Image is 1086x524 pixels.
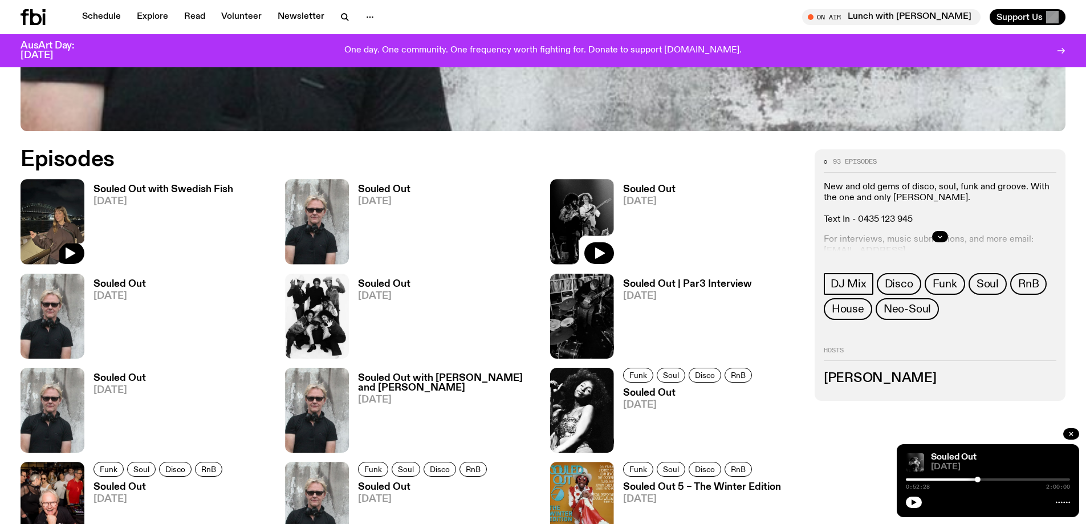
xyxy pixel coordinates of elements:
[392,462,420,477] a: Soul
[93,197,233,206] span: [DATE]
[731,371,746,379] span: RnB
[349,185,410,264] a: Souled Out[DATE]
[614,279,752,359] a: Souled Out | Par3 Interview[DATE]
[93,494,226,504] span: [DATE]
[93,279,146,289] h3: Souled Out
[133,465,149,474] span: Soul
[824,298,872,320] a: House
[623,291,752,301] span: [DATE]
[623,482,781,492] h3: Souled Out 5 – The Winter Edition
[996,12,1043,22] span: Support Us
[629,371,647,379] span: Funk
[623,197,676,206] span: [DATE]
[824,347,1056,361] h2: Hosts
[831,278,867,290] span: DJ Mix
[623,368,653,383] a: Funk
[824,182,1056,226] p: New and old gems of disco, soul, funk and groove. With the one and only [PERSON_NAME]. Text In - ...
[802,9,981,25] button: On AirLunch with [PERSON_NAME]
[876,298,939,320] a: Neo-Soul
[459,462,487,477] a: RnB
[931,463,1070,472] span: [DATE]
[725,368,752,383] a: RnB
[931,453,977,462] a: Souled Out
[885,278,913,290] span: Disco
[93,373,146,383] h3: Souled Out
[663,465,679,474] span: Soul
[344,46,742,56] p: One day. One community. One frequency worth fighting for. Donate to support [DOMAIN_NAME].
[430,465,450,474] span: Disco
[824,372,1056,385] h3: [PERSON_NAME]
[358,373,536,393] h3: Souled Out with [PERSON_NAME] and [PERSON_NAME]
[1010,273,1047,295] a: RnB
[271,9,331,25] a: Newsletter
[833,159,877,165] span: 93 episodes
[689,368,721,383] a: Disco
[623,279,752,289] h3: Souled Out | Par3 Interview
[21,274,84,359] img: Stephen looks directly at the camera, wearing a black tee, black sunglasses and headphones around...
[358,482,490,492] h3: Souled Out
[75,9,128,25] a: Schedule
[990,9,1065,25] button: Support Us
[725,462,752,477] a: RnB
[358,395,536,405] span: [DATE]
[623,185,676,194] h3: Souled Out
[623,494,781,504] span: [DATE]
[877,273,921,295] a: Disco
[466,465,481,474] span: RnB
[93,462,124,477] a: Funk
[977,278,999,290] span: Soul
[358,291,410,301] span: [DATE]
[21,179,84,264] img: Izzy Page stands above looking down at Opera Bar. She poses in front of the Harbour Bridge in the...
[623,400,755,410] span: [DATE]
[93,185,233,194] h3: Souled Out with Swedish Fish
[614,388,755,453] a: Souled Out[DATE]
[349,279,410,359] a: Souled Out[DATE]
[358,185,410,194] h3: Souled Out
[623,388,755,398] h3: Souled Out
[832,303,864,315] span: House
[349,373,536,453] a: Souled Out with [PERSON_NAME] and [PERSON_NAME][DATE]
[84,373,146,453] a: Souled Out[DATE]
[195,462,222,477] a: RnB
[159,462,192,477] a: Disco
[925,273,965,295] a: Funk
[623,462,653,477] a: Funk
[285,368,349,453] img: Stephen looks directly at the camera, wearing a black tee, black sunglasses and headphones around...
[1046,484,1070,490] span: 2:00:00
[629,465,647,474] span: Funk
[21,41,93,60] h3: AusArt Day: [DATE]
[824,273,873,295] a: DJ Mix
[695,465,715,474] span: Disco
[100,465,117,474] span: Funk
[177,9,212,25] a: Read
[21,149,713,170] h2: Episodes
[614,185,676,264] a: Souled Out[DATE]
[657,462,685,477] a: Soul
[657,368,685,383] a: Soul
[201,465,216,474] span: RnB
[364,465,382,474] span: Funk
[93,482,226,492] h3: Souled Out
[130,9,175,25] a: Explore
[358,197,410,206] span: [DATE]
[214,9,269,25] a: Volunteer
[84,185,233,264] a: Souled Out with Swedish Fish[DATE]
[933,278,957,290] span: Funk
[127,462,156,477] a: Soul
[969,273,1007,295] a: Soul
[21,368,84,453] img: Stephen looks directly at the camera, wearing a black tee, black sunglasses and headphones around...
[93,385,146,395] span: [DATE]
[695,371,715,379] span: Disco
[358,494,490,504] span: [DATE]
[358,279,410,289] h3: Souled Out
[884,303,931,315] span: Neo-Soul
[165,465,185,474] span: Disco
[285,179,349,264] img: Stephen looks directly at the camera, wearing a black tee, black sunglasses and headphones around...
[358,462,388,477] a: Funk
[398,465,414,474] span: Soul
[84,279,146,359] a: Souled Out[DATE]
[906,484,930,490] span: 0:52:28
[663,371,679,379] span: Soul
[731,465,746,474] span: RnB
[93,291,146,301] span: [DATE]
